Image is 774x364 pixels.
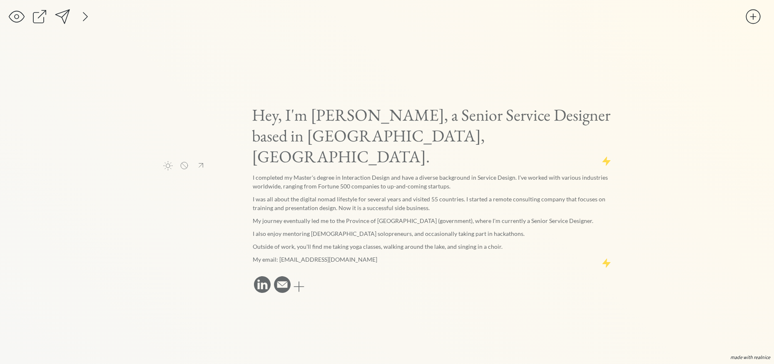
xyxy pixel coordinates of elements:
[160,104,210,154] img: Nata Kostenko picture
[727,354,773,362] button: made with realnice
[253,216,612,225] p: My journey eventually led me to the Province of [GEOGRAPHIC_DATA] (government), where I'm current...
[253,229,612,238] p: I also enjoy mentoring [DEMOGRAPHIC_DATA] solopreneurs, and occasionally taking part in hackathons.
[252,104,613,167] h1: Hey, I'm [PERSON_NAME], a Senior Service Designer based in [GEOGRAPHIC_DATA], [GEOGRAPHIC_DATA].
[253,195,612,212] p: I was all about the digital nomad lifestyle for several years and visited 55 countries. I started...
[253,242,612,251] p: Outside of work, you'll find me taking yoga classes, walking around the lake, and singing in a ch...
[253,255,612,264] p: My email: [EMAIL_ADDRESS][DOMAIN_NAME]
[253,173,612,191] p: I completed my Master's degree in Interaction Design and have a diverse background in Service Des...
